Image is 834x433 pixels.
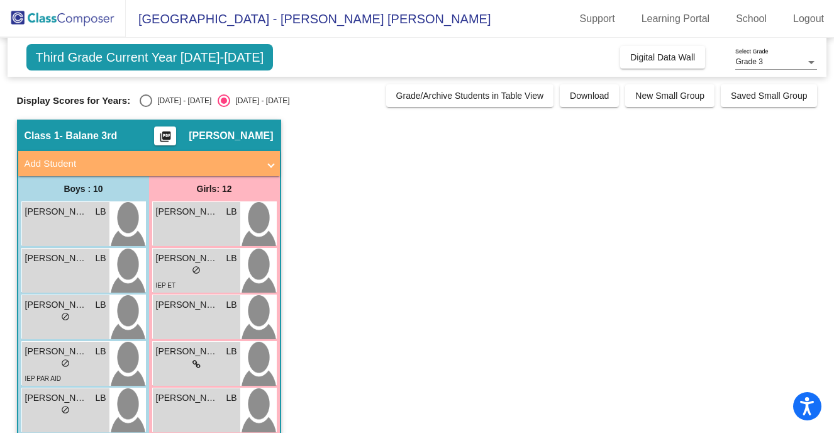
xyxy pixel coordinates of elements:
[61,405,70,414] span: do_not_disturb_alt
[25,298,88,312] span: [PERSON_NAME]
[60,130,118,142] span: - Balane 3rd
[192,266,201,274] span: do_not_disturb_alt
[396,91,544,101] span: Grade/Archive Students in Table View
[158,130,173,148] mat-icon: picture_as_pdf
[570,91,609,101] span: Download
[620,46,705,69] button: Digital Data Wall
[152,95,211,106] div: [DATE] - [DATE]
[570,9,625,29] a: Support
[154,127,176,145] button: Print Students Details
[226,205,236,218] span: LB
[226,345,236,358] span: LB
[631,9,720,29] a: Learning Portal
[25,391,88,405] span: [PERSON_NAME]
[721,84,817,107] button: Saved Small Group
[156,282,176,289] span: IEP ET
[25,345,88,358] span: [PERSON_NAME]
[156,205,219,218] span: [PERSON_NAME]
[635,91,704,101] span: New Small Group
[140,94,289,107] mat-radio-group: Select an option
[560,84,619,107] button: Download
[17,95,131,106] span: Display Scores for Years:
[226,252,236,265] span: LB
[25,130,60,142] span: Class 1
[156,345,219,358] span: [PERSON_NAME]
[226,298,236,312] span: LB
[386,84,554,107] button: Grade/Archive Students in Table View
[630,52,695,62] span: Digital Data Wall
[783,9,834,29] a: Logout
[126,9,491,29] span: [GEOGRAPHIC_DATA] - [PERSON_NAME] [PERSON_NAME]
[95,252,106,265] span: LB
[25,157,259,171] mat-panel-title: Add Student
[61,312,70,321] span: do_not_disturb_alt
[25,205,88,218] span: [PERSON_NAME]
[226,391,236,405] span: LB
[26,44,274,70] span: Third Grade Current Year [DATE]-[DATE]
[95,345,106,358] span: LB
[230,95,289,106] div: [DATE] - [DATE]
[95,298,106,312] span: LB
[731,91,807,101] span: Saved Small Group
[149,176,280,201] div: Girls: 12
[25,375,61,382] span: IEP PAR AID
[18,176,149,201] div: Boys : 10
[189,130,273,142] span: [PERSON_NAME]
[726,9,777,29] a: School
[95,205,106,218] span: LB
[156,391,219,405] span: [PERSON_NAME]
[625,84,714,107] button: New Small Group
[156,252,219,265] span: [PERSON_NAME]
[25,252,88,265] span: [PERSON_NAME]
[735,57,762,66] span: Grade 3
[95,391,106,405] span: LB
[156,298,219,312] span: [PERSON_NAME]
[61,359,70,368] span: do_not_disturb_alt
[18,151,280,176] mat-expansion-panel-header: Add Student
